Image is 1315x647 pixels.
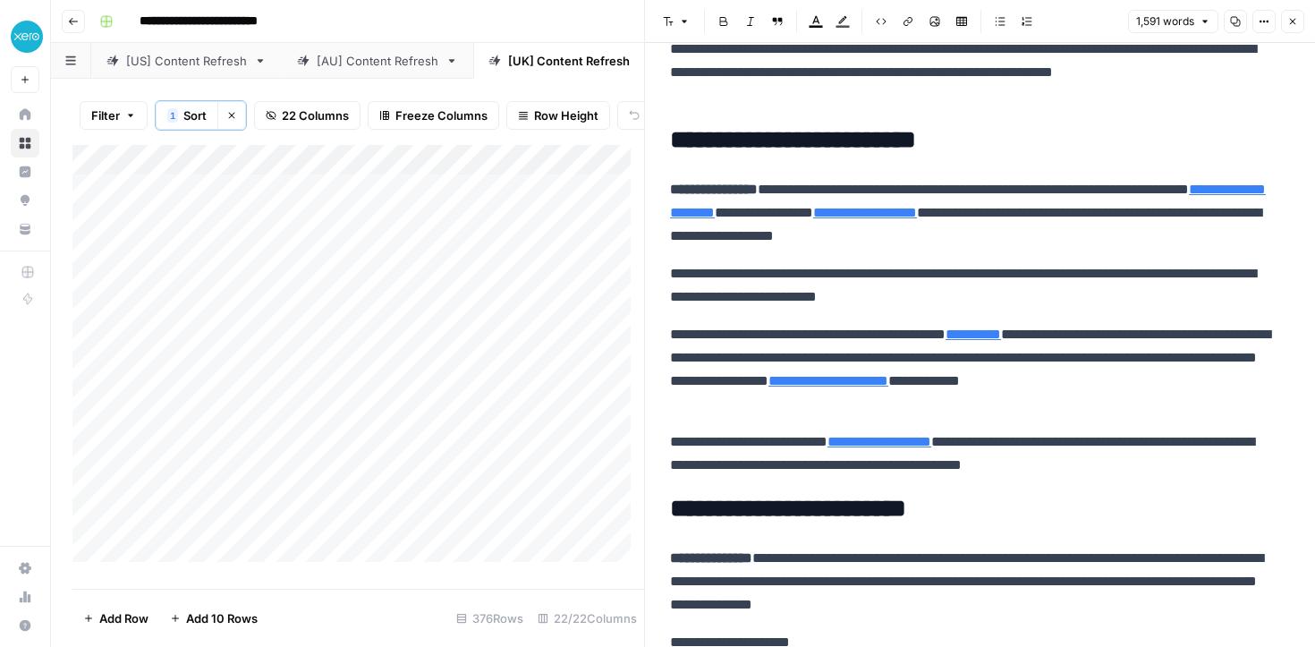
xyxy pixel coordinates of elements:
button: Row Height [506,101,610,130]
div: 376 Rows [449,604,530,633]
div: [AU] Content Refresh [317,52,438,70]
a: Opportunities [11,186,39,215]
span: Filter [91,106,120,124]
span: 1,591 words [1136,13,1194,30]
a: Insights [11,157,39,186]
div: [US] Content Refresh [126,52,247,70]
button: Add Row [72,604,159,633]
button: 1Sort [156,101,217,130]
button: Workspace: XeroOps [11,14,39,59]
button: Filter [80,101,148,130]
span: Add 10 Rows [186,609,258,627]
button: 1,591 words [1128,10,1218,33]
a: Browse [11,129,39,157]
span: Row Height [534,106,598,124]
button: Help + Support [11,611,39,640]
span: 22 Columns [282,106,349,124]
button: Add 10 Rows [159,604,268,633]
a: [AU] Content Refresh [282,43,473,79]
button: 22 Columns [254,101,361,130]
button: Freeze Columns [368,101,499,130]
div: 1 [167,108,178,123]
span: Add Row [99,609,148,627]
a: Your Data [11,215,39,243]
img: XeroOps Logo [11,21,43,53]
a: [US] Content Refresh [91,43,282,79]
a: Home [11,100,39,129]
span: Sort [183,106,207,124]
span: Freeze Columns [395,106,488,124]
a: [[GEOGRAPHIC_DATA]] Content Refresh [473,43,768,79]
span: 1 [170,108,175,123]
div: 22/22 Columns [530,604,644,633]
div: [[GEOGRAPHIC_DATA]] Content Refresh [508,52,734,70]
a: Settings [11,554,39,583]
a: Usage [11,583,39,611]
